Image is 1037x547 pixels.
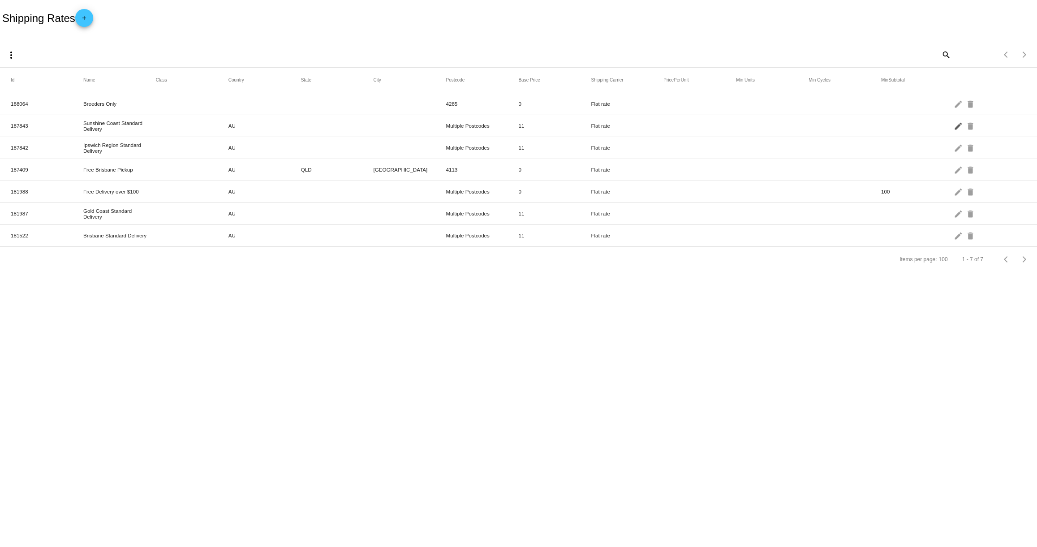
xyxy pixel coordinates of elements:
[83,206,156,222] mat-cell: Gold Coast Standard Delivery
[998,46,1015,64] button: Previous page
[966,97,977,111] mat-icon: delete
[228,164,301,175] mat-cell: AU
[591,78,623,83] button: Change sorting for ShippingCarrier
[11,99,83,109] mat-cell: 188064
[518,186,591,197] mat-cell: 0
[11,186,83,197] mat-cell: 181988
[6,50,17,60] mat-icon: more_vert
[954,97,964,111] mat-icon: edit
[899,256,937,263] div: Items per page:
[809,78,830,83] button: Change sorting for MinCycles
[228,121,301,131] mat-cell: AU
[954,119,964,133] mat-icon: edit
[446,230,519,241] mat-cell: Multiple Postcodes
[2,9,93,27] h2: Shipping Rates
[11,78,14,83] button: Change sorting for Id
[446,164,519,175] mat-cell: 4113
[11,208,83,219] mat-cell: 181987
[83,78,95,83] button: Change sorting for Name
[962,256,983,263] div: 1 - 7 of 7
[954,141,964,155] mat-icon: edit
[374,164,446,175] mat-cell: [GEOGRAPHIC_DATA]
[446,78,465,83] button: Change sorting for Postcode
[1015,46,1033,64] button: Next page
[881,78,905,83] button: Change sorting for MinSubtotal
[954,185,964,198] mat-icon: edit
[966,228,977,242] mat-icon: delete
[228,230,301,241] mat-cell: AU
[518,164,591,175] mat-cell: 0
[228,142,301,153] mat-cell: AU
[998,250,1015,268] button: Previous page
[954,228,964,242] mat-icon: edit
[966,163,977,177] mat-icon: delete
[966,207,977,220] mat-icon: delete
[11,164,83,175] mat-cell: 187409
[79,15,90,26] mat-icon: add
[591,164,663,175] mat-cell: Flat rate
[156,78,167,83] button: Change sorting for Class
[301,78,311,83] button: Change sorting for State
[446,99,519,109] mat-cell: 4285
[591,230,663,241] mat-cell: Flat rate
[446,121,519,131] mat-cell: Multiple Postcodes
[11,121,83,131] mat-cell: 187843
[591,142,663,153] mat-cell: Flat rate
[518,230,591,241] mat-cell: 11
[591,208,663,219] mat-cell: Flat rate
[446,186,519,197] mat-cell: Multiple Postcodes
[518,121,591,131] mat-cell: 11
[83,140,156,156] mat-cell: Ipswich Region Standard Delivery
[518,78,540,83] button: Change sorting for BasePrice
[11,230,83,241] mat-cell: 181522
[301,164,374,175] mat-cell: QLD
[83,230,156,241] mat-cell: Brisbane Standard Delivery
[228,186,301,197] mat-cell: AU
[663,78,688,83] button: Change sorting for PricePerUnit
[881,186,954,197] mat-cell: 100
[940,47,951,61] mat-icon: search
[939,256,948,263] div: 100
[446,142,519,153] mat-cell: Multiple Postcodes
[83,99,156,109] mat-cell: Breeders Only
[966,141,977,155] mat-icon: delete
[228,208,301,219] mat-cell: AU
[374,78,381,83] button: Change sorting for City
[228,78,244,83] button: Change sorting for Country
[83,186,156,197] mat-cell: Free Delivery over $100
[736,78,755,83] button: Change sorting for MinUnits
[83,164,156,175] mat-cell: Free Brisbane Pickup
[518,99,591,109] mat-cell: 0
[966,185,977,198] mat-icon: delete
[591,99,663,109] mat-cell: Flat rate
[954,207,964,220] mat-icon: edit
[1015,250,1033,268] button: Next page
[966,119,977,133] mat-icon: delete
[11,142,83,153] mat-cell: 187842
[591,121,663,131] mat-cell: Flat rate
[518,142,591,153] mat-cell: 11
[83,118,156,134] mat-cell: Sunshine Coast Standard Delivery
[518,208,591,219] mat-cell: 11
[954,163,964,177] mat-icon: edit
[591,186,663,197] mat-cell: Flat rate
[446,208,519,219] mat-cell: Multiple Postcodes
